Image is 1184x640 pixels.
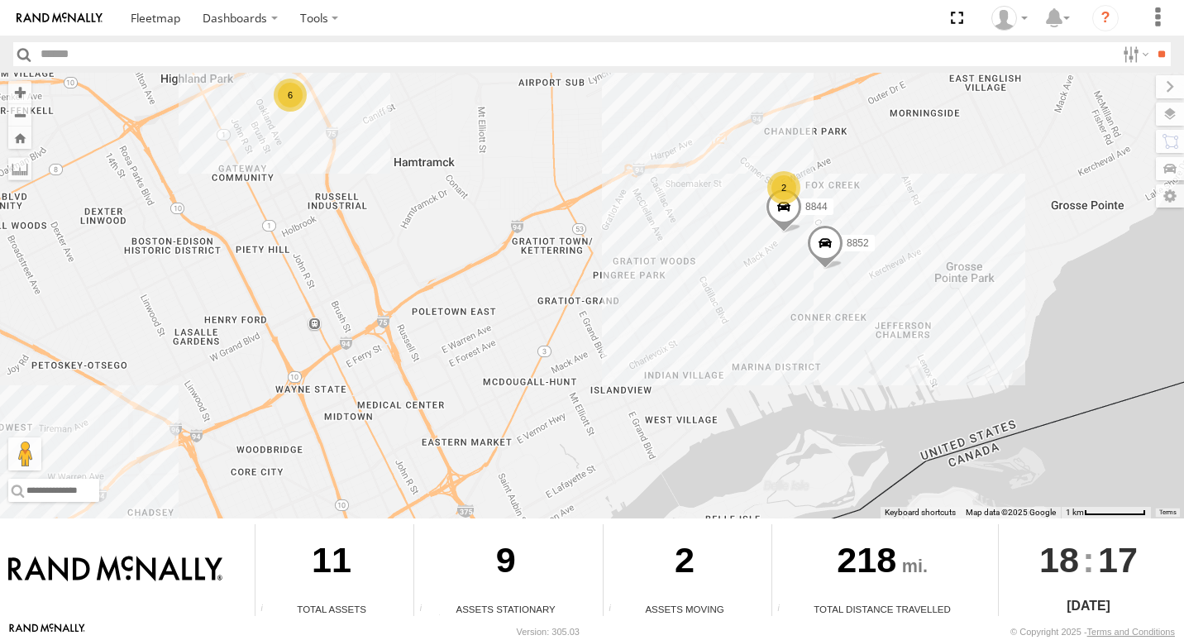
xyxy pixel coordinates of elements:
[805,201,828,213] span: 8844
[999,524,1178,595] div: :
[1066,508,1084,517] span: 1 km
[8,81,31,103] button: Zoom in
[9,623,85,640] a: Visit our Website
[767,171,800,204] div: 2
[1116,42,1152,66] label: Search Filter Options
[517,627,580,637] div: Version: 305.03
[966,508,1056,517] span: Map data ©2025 Google
[8,127,31,149] button: Zoom Home
[604,524,766,602] div: 2
[255,602,408,616] div: Total Assets
[255,604,280,616] div: Total number of Enabled Assets
[772,602,992,616] div: Total Distance Travelled
[1087,627,1175,637] a: Terms and Conditions
[1098,524,1138,595] span: 17
[8,437,41,470] button: Drag Pegman onto the map to open Street View
[847,237,869,249] span: 8852
[274,79,307,112] div: 6
[1061,507,1151,518] button: Map Scale: 1 km per 71 pixels
[8,556,222,584] img: Rand McNally
[772,604,797,616] div: Total distance travelled by all assets within specified date range and applied filters
[1156,184,1184,208] label: Map Settings
[414,602,597,616] div: Assets Stationary
[604,602,766,616] div: Assets Moving
[8,103,31,127] button: Zoom out
[986,6,1034,31] div: Valeo Dash
[1159,509,1177,515] a: Terms
[1092,5,1119,31] i: ?
[772,524,992,602] div: 218
[8,157,31,180] label: Measure
[17,12,103,24] img: rand-logo.svg
[885,507,956,518] button: Keyboard shortcuts
[414,524,597,602] div: 9
[604,604,628,616] div: Total number of assets current in transit.
[255,524,408,602] div: 11
[1039,524,1079,595] span: 18
[999,596,1178,616] div: [DATE]
[1010,627,1175,637] div: © Copyright 2025 -
[414,604,439,616] div: Total number of assets current stationary.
